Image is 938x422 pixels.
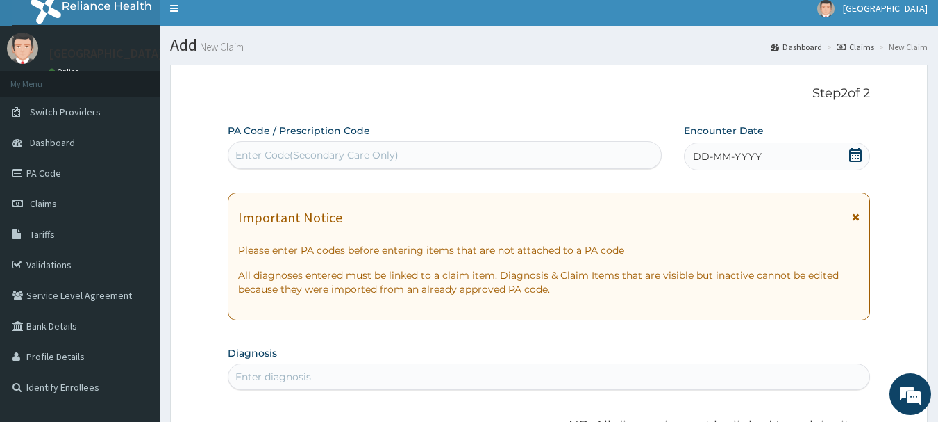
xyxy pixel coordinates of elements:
a: Claims [837,41,874,53]
p: All diagnoses entered must be linked to a claim item. Diagnosis & Claim Items that are visible bu... [238,268,860,296]
span: [GEOGRAPHIC_DATA] [843,2,928,15]
span: Dashboard [30,136,75,149]
div: Chat with us now [72,78,233,96]
img: d_794563401_company_1708531726252_794563401 [26,70,56,104]
p: Please enter PA codes before entering items that are not attached to a PA code [238,243,860,257]
small: New Claim [197,42,244,52]
textarea: Type your message and hit 'Enter' [7,277,265,326]
p: Step 2 of 2 [228,86,871,102]
div: Minimize live chat window [228,7,261,40]
label: PA Code / Prescription Code [228,124,370,138]
span: Switch Providers [30,106,101,118]
img: User Image [7,33,38,64]
span: DD-MM-YYYY [693,149,762,163]
h1: Add [170,36,928,54]
div: Enter Code(Secondary Care Only) [235,148,399,162]
li: New Claim [876,41,928,53]
span: Tariffs [30,228,55,241]
label: Encounter Date [684,124,764,138]
h1: Important Notice [238,210,342,225]
label: Diagnosis [228,346,277,360]
span: Claims [30,197,57,210]
a: Dashboard [771,41,822,53]
span: We're online! [81,124,192,264]
p: [GEOGRAPHIC_DATA] [49,47,163,60]
a: Online [49,67,82,76]
div: Enter diagnosis [235,370,311,384]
